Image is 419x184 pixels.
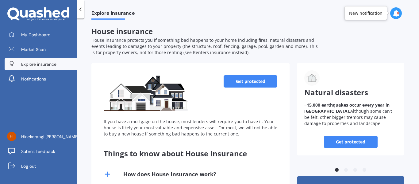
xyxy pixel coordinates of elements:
[5,73,77,85] a: Notifications
[7,132,16,141] img: 88d474e984721e506dbc130b1e244a1e
[304,102,397,127] p: Although some can’t be felt, other bigger tremors may cause damage to properties and landscape.
[21,134,79,140] span: Hinekorangi [PERSON_NAME]
[343,167,349,173] button: 2
[123,170,216,178] div: How does House insurance work?
[21,46,46,53] span: Market Scan
[104,148,247,159] span: Things to know about House Insurance
[5,58,77,70] a: Explore insurance
[21,76,46,82] span: Notifications
[91,37,318,55] span: House insurance protects you if something bad happens to your home including fires, natural disas...
[5,131,77,143] a: Hinekorangi [PERSON_NAME]
[334,167,340,173] button: 1
[21,32,51,38] span: My Dashboard
[304,87,368,97] span: Natural disasters
[304,70,320,86] img: Natural disasters
[91,26,153,36] span: House insurance
[5,43,77,56] a: Market Scan
[361,167,367,173] button: 4
[21,148,55,155] span: Submit feedback
[104,119,277,137] div: If you have a mortgage on the house, most lenders will require you to have it. Your house is like...
[5,29,77,41] a: My Dashboard
[304,102,390,114] b: ~15,000 earthquakes occur every year in [GEOGRAPHIC_DATA].
[224,75,277,88] a: Get protected
[21,163,36,169] span: Log out
[5,160,77,172] a: Log out
[91,10,135,18] span: Explore insurance
[5,145,77,158] a: Submit feedback
[21,61,56,67] span: Explore insurance
[352,167,358,173] button: 3
[349,10,382,16] div: New notification
[104,75,188,112] img: House insurance
[324,136,378,148] a: Get protected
